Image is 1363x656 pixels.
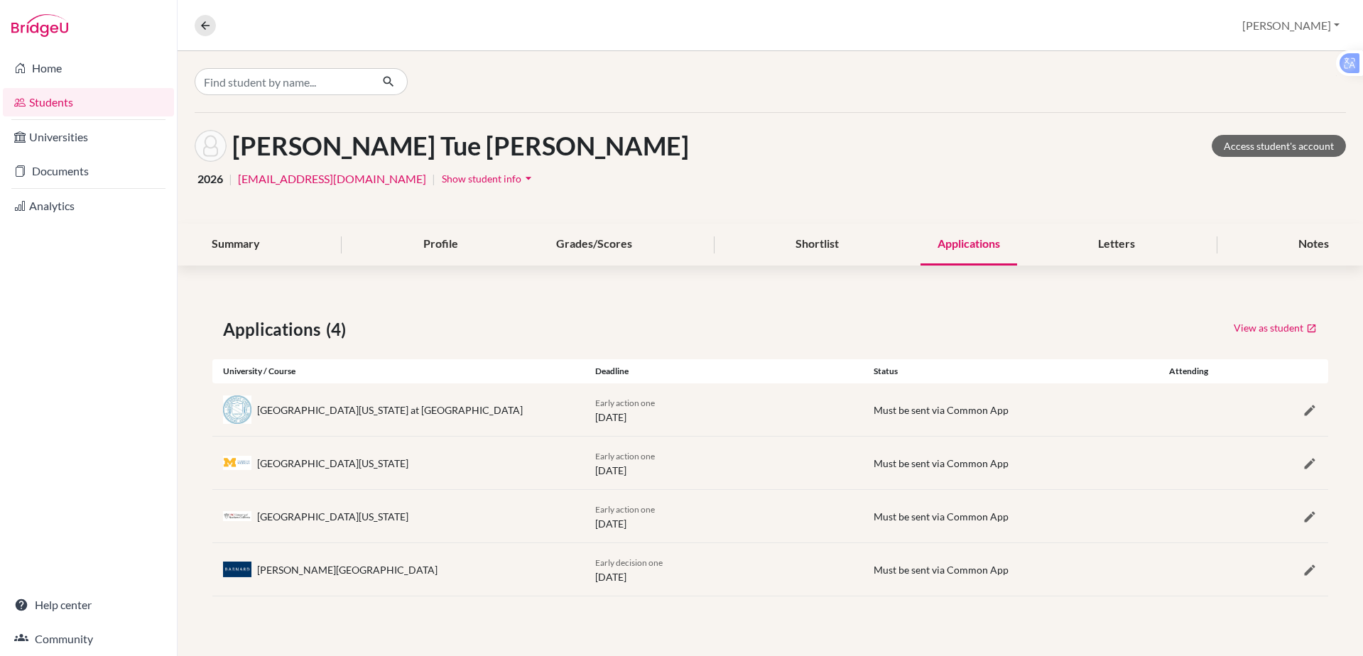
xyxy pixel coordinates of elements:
[921,224,1017,266] div: Applications
[778,224,856,266] div: Shortlist
[874,457,1009,469] span: Must be sent via Common App
[874,404,1009,416] span: Must be sent via Common App
[229,170,232,187] span: |
[223,456,251,471] img: us_umi_m_7di3pp.jpeg
[595,557,663,568] span: Early decision one
[585,448,864,478] div: [DATE]
[223,395,251,424] img: us_unc_avpbwz41.jpeg
[585,554,864,584] div: [DATE]
[197,170,223,187] span: 2026
[3,157,174,185] a: Documents
[595,398,655,408] span: Early action one
[539,224,649,266] div: Grades/Scores
[406,224,475,266] div: Profile
[521,171,536,185] i: arrow_drop_down
[1212,135,1346,157] a: Access student's account
[3,88,174,116] a: Students
[441,168,536,190] button: Show student infoarrow_drop_down
[195,130,227,162] img: Hoang Tue Anh Nguyen's avatar
[3,625,174,653] a: Community
[238,170,426,187] a: [EMAIL_ADDRESS][DOMAIN_NAME]
[223,317,326,342] span: Applications
[585,501,864,531] div: [DATE]
[585,365,864,378] div: Deadline
[3,192,174,220] a: Analytics
[1236,12,1346,39] button: [PERSON_NAME]
[1081,224,1152,266] div: Letters
[257,562,438,577] div: [PERSON_NAME][GEOGRAPHIC_DATA]
[3,123,174,151] a: Universities
[257,509,408,524] div: [GEOGRAPHIC_DATA][US_STATE]
[195,68,371,95] input: Find student by name...
[11,14,68,37] img: Bridge-U
[1233,317,1318,339] a: View as student
[326,317,352,342] span: (4)
[874,564,1009,576] span: Must be sent via Common App
[195,224,277,266] div: Summary
[3,54,174,82] a: Home
[595,451,655,461] span: Early action one
[1281,224,1346,266] div: Notes
[223,562,251,578] img: us_bar__ny02_nq.jpeg
[585,395,864,425] div: [DATE]
[595,504,655,515] span: Early action one
[863,365,1142,378] div: Status
[232,131,689,161] h1: [PERSON_NAME] Tue [PERSON_NAME]
[257,456,408,471] div: [GEOGRAPHIC_DATA][US_STATE]
[3,591,174,619] a: Help center
[212,365,585,378] div: University / Course
[223,511,251,522] img: us_usc_n_44g3s8.jpeg
[432,170,435,187] span: |
[257,403,523,417] div: [GEOGRAPHIC_DATA][US_STATE] at [GEOGRAPHIC_DATA]
[1142,365,1235,378] div: Attending
[442,173,521,185] span: Show student info
[874,510,1009,523] span: Must be sent via Common App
